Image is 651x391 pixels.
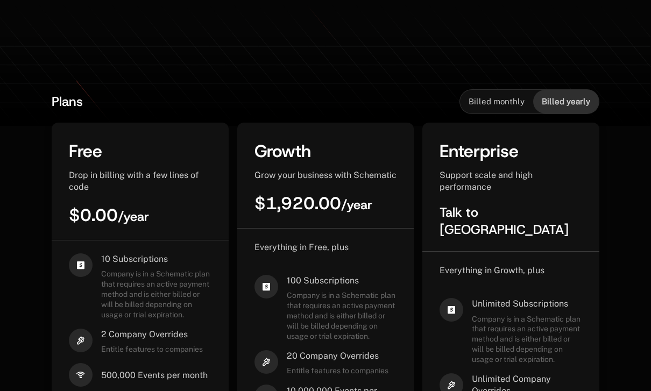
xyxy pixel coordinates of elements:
span: Billed monthly [469,96,525,107]
span: 10 Subscriptions [101,253,211,265]
i: hammer [254,350,278,374]
span: $1,920.00 [254,192,372,215]
span: Entitle features to companies [101,344,203,354]
span: Company is in a Schematic plan that requires an active payment method and is either billed or wil... [472,314,582,365]
sub: / year [118,208,149,225]
sub: / year [341,196,372,214]
span: Drop in billing with a few lines of code [69,170,199,192]
span: Talk to [GEOGRAPHIC_DATA] [440,204,569,238]
span: 500,000 Events per month [101,369,208,381]
span: Free [69,140,102,162]
i: cashapp [69,253,93,277]
span: Support scale and high performance [440,170,533,192]
i: cashapp [440,298,463,322]
span: Unlimited Subscriptions [472,298,582,310]
span: 20 Company Overrides [287,350,388,362]
span: Company is in a Schematic plan that requires an active payment method and is either billed or wil... [287,290,397,341]
span: Enterprise [440,140,519,162]
span: 100 Subscriptions [287,275,397,287]
span: Company is in a Schematic plan that requires an active payment method and is either billed or wil... [101,269,211,319]
span: Growth [254,140,311,162]
i: cashapp [254,275,278,298]
span: Billed yearly [542,96,590,107]
span: Grow your business with Schematic [254,170,397,180]
i: hammer [69,329,93,352]
i: signal [69,363,93,387]
span: Entitle features to companies [287,366,388,376]
span: Everything in Free, plus [254,242,349,252]
span: Plans [52,93,83,110]
span: Everything in Growth, plus [440,265,544,275]
span: 2 Company Overrides [101,329,203,340]
span: $0.00 [69,204,149,226]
